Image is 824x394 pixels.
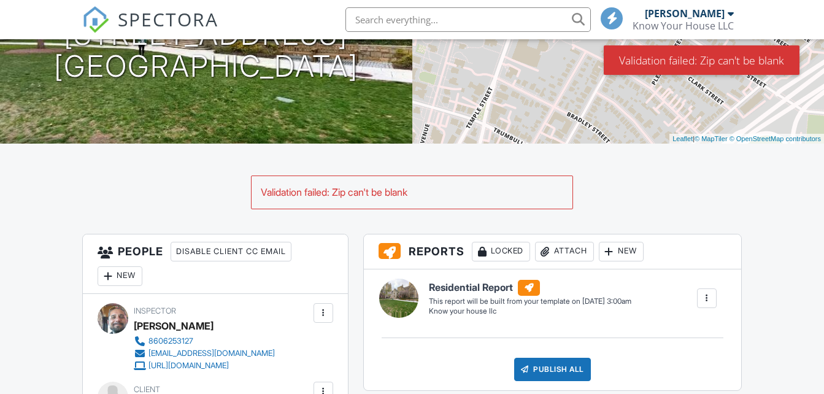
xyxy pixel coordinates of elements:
[134,385,160,394] span: Client
[134,335,275,347] a: 8606253127
[599,242,644,261] div: New
[134,347,275,360] a: [EMAIL_ADDRESS][DOMAIN_NAME]
[604,45,799,75] div: Validation failed: Zip can't be blank
[633,20,734,32] div: Know Your House LLC
[252,176,572,208] div: Validation failed: Zip can't be blank
[148,361,229,371] div: [URL][DOMAIN_NAME]
[535,242,594,261] div: Attach
[134,360,275,372] a: [URL][DOMAIN_NAME]
[429,296,631,306] div: This report will be built from your template on [DATE] 3:00am
[514,358,591,381] div: Publish All
[364,234,741,269] h3: Reports
[148,336,193,346] div: 8606253127
[345,7,591,32] input: Search everything...
[669,134,824,144] div: |
[83,234,348,294] h3: People
[171,242,291,261] div: Disable Client CC Email
[54,18,358,83] h1: [STREET_ADDRESS] [GEOGRAPHIC_DATA]
[148,349,275,358] div: [EMAIL_ADDRESS][DOMAIN_NAME]
[672,135,693,142] a: Leaflet
[118,6,218,32] span: SPECTORA
[429,306,631,317] div: Know your house llc
[429,280,631,296] h6: Residential Report
[645,7,725,20] div: [PERSON_NAME]
[695,135,728,142] a: © MapTiler
[472,242,530,261] div: Locked
[82,6,109,33] img: The Best Home Inspection Software - Spectora
[134,317,214,335] div: [PERSON_NAME]
[82,17,218,42] a: SPECTORA
[134,306,176,315] span: Inspector
[98,266,142,286] div: New
[730,135,821,142] a: © OpenStreetMap contributors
